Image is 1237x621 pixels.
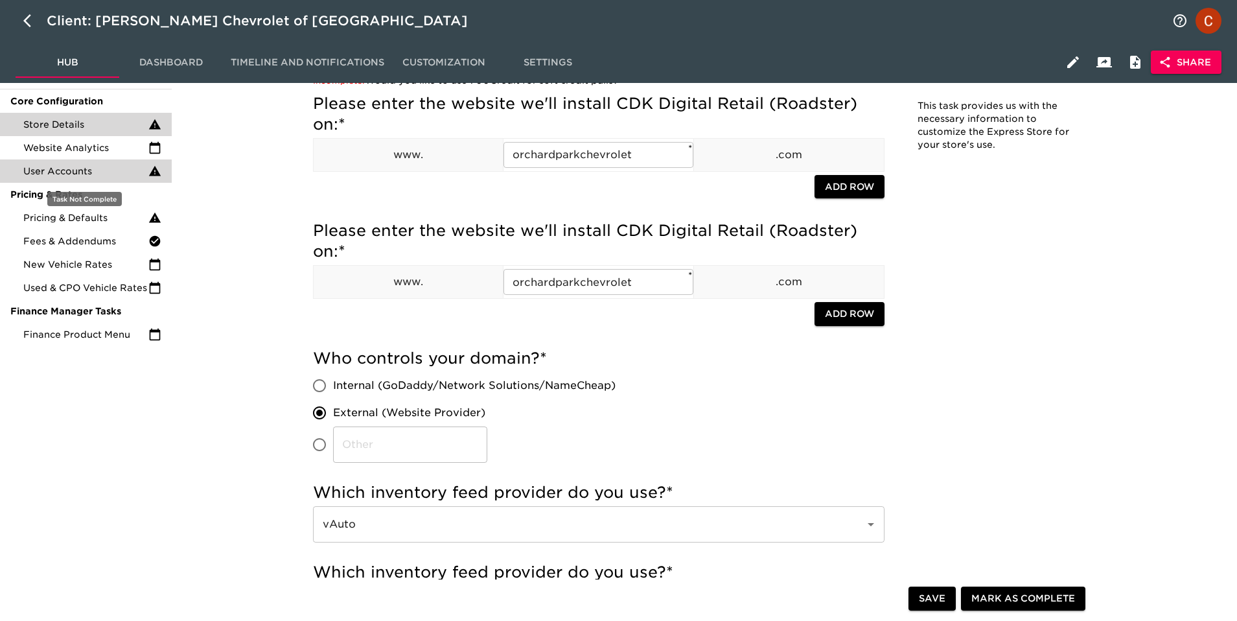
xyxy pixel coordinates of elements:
[825,306,874,322] span: Add Row
[1058,47,1089,78] button: Edit Hub
[400,54,488,71] span: Customization
[47,10,486,31] div: Client: [PERSON_NAME] Chevrolet of [GEOGRAPHIC_DATA]
[23,211,148,224] span: Pricing & Defaults
[815,302,884,326] button: Add Row
[333,405,485,421] span: External (Website Provider)
[313,348,884,369] h5: Who controls your domain?
[10,95,161,108] span: Core Configuration
[313,76,365,86] span: Incomplete:
[918,100,1073,152] p: This task provides us with the necessary information to customize the Express Store for your stor...
[313,220,884,262] h5: Please enter the website we'll install CDK Digital Retail (Roadster) on:
[314,274,503,290] p: www.
[971,591,1075,607] span: Mark as Complete
[23,235,148,248] span: Fees & Addendums
[503,54,592,71] span: Settings
[919,591,945,607] span: Save
[694,274,884,290] p: .com
[825,179,874,195] span: Add Row
[23,328,148,341] span: Finance Product Menu
[23,281,148,294] span: Used & CPO Vehicle Rates
[23,165,148,178] span: User Accounts
[23,258,148,271] span: New Vehicle Rates
[961,587,1085,611] button: Mark as Complete
[1089,47,1120,78] button: Client View
[1151,51,1221,75] button: Share
[815,175,884,199] button: Add Row
[1120,47,1151,78] button: Internal Notes and Comments
[23,54,111,71] span: Hub
[23,118,148,131] span: Store Details
[127,54,215,71] span: Dashboard
[313,562,884,583] h5: Which inventory feed provider do you use?
[1196,8,1221,34] img: Profile
[694,147,884,163] p: .com
[333,378,616,393] span: Internal (GoDaddy/Network Solutions/NameCheap)
[23,141,148,154] span: Website Analytics
[313,75,618,86] a: Would you like to use 700Credit for soft credit pulls?
[313,93,884,135] h5: Please enter the website we'll install CDK Digital Retail (Roadster) on:
[1164,5,1196,36] button: notifications
[1161,54,1211,71] span: Share
[10,188,161,201] span: Pricing & Rates
[333,427,487,463] input: Other
[313,482,884,503] h5: Which inventory feed provider do you use?
[862,515,880,533] button: Open
[10,305,161,318] span: Finance Manager Tasks
[314,147,503,163] p: www.
[231,54,384,71] span: Timeline and Notifications
[908,587,956,611] button: Save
